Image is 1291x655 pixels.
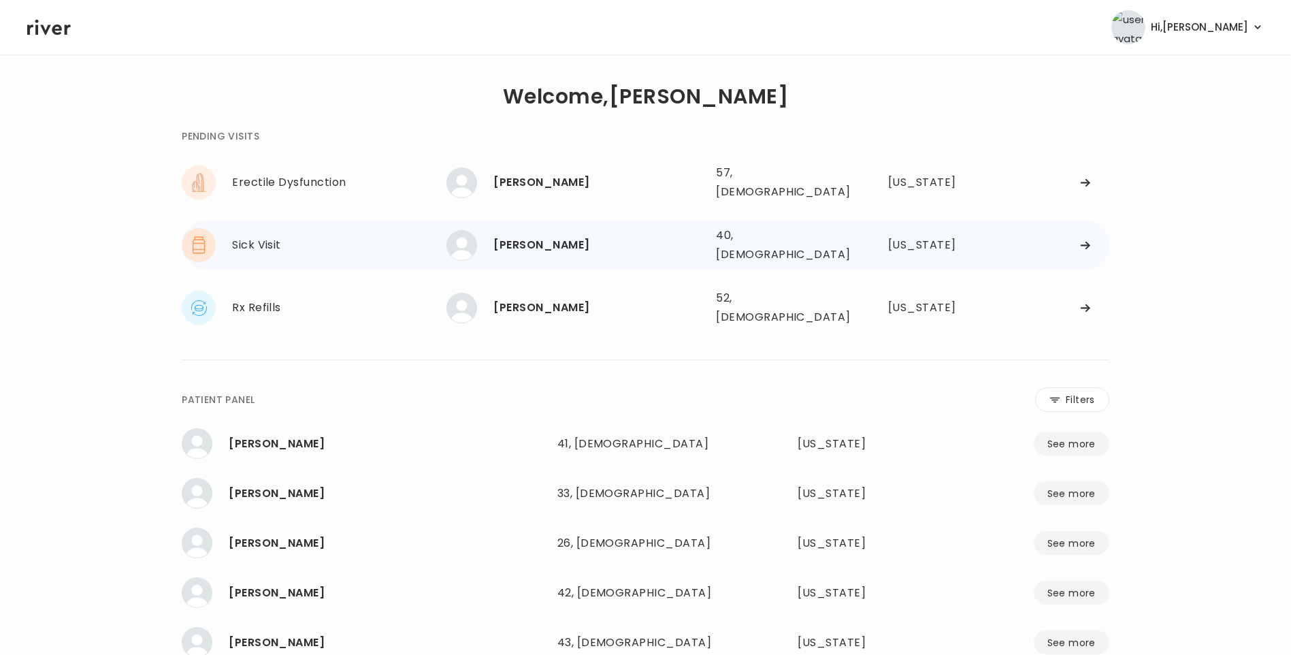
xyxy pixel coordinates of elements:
[229,534,546,553] div: Ezra Kinnell
[1034,531,1109,555] button: See more
[182,528,212,558] img: Ezra Kinnell
[493,173,705,192] div: Albert Martinez
[798,434,921,453] div: Georgia
[446,167,477,198] img: Albert Martinez
[798,534,921,553] div: Ohio
[557,633,734,652] div: 43, [DEMOGRAPHIC_DATA]
[446,230,477,261] img: Crystal Hall
[1035,387,1109,412] button: Filters
[182,577,212,608] img: Alexandra Grossman
[1034,481,1109,505] button: See more
[1151,18,1248,37] span: Hi, [PERSON_NAME]
[716,289,840,327] div: 52, [DEMOGRAPHIC_DATA]
[716,226,840,264] div: 40, [DEMOGRAPHIC_DATA]
[182,478,212,509] img: Chatorra williams
[888,298,975,317] div: Georgia
[229,484,546,503] div: Chatorra williams
[229,434,546,453] div: Shannon Kail
[798,584,921,603] div: Virginia
[557,534,734,553] div: 26, [DEMOGRAPHIC_DATA]
[182,128,259,144] div: PENDING VISITS
[888,173,975,192] div: Texas
[557,434,734,453] div: 41, [DEMOGRAPHIC_DATA]
[798,633,921,652] div: Texas
[503,87,788,106] h1: Welcome, [PERSON_NAME]
[229,584,546,603] div: Alexandra Grossman
[1034,581,1109,605] button: See more
[493,298,705,317] div: Rosida Lohot
[229,633,546,652] div: Rommel Carino
[1111,10,1145,44] img: user avatar
[716,163,840,202] div: 57, [DEMOGRAPHIC_DATA]
[232,298,446,317] div: Rx Refills
[446,293,477,323] img: Rosida Lohot
[232,236,446,255] div: Sick Visit
[182,428,212,459] img: Shannon Kail
[1034,630,1109,654] button: See more
[493,236,705,255] div: Crystal Hall
[1111,10,1264,44] button: user avatarHi,[PERSON_NAME]
[557,484,734,503] div: 33, [DEMOGRAPHIC_DATA]
[232,173,446,192] div: Erectile Dysfunction
[182,392,255,408] div: PATIENT PANEL
[888,236,975,255] div: Texas
[557,584,734,603] div: 42, [DEMOGRAPHIC_DATA]
[1034,432,1109,456] button: See more
[798,484,921,503] div: Texas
